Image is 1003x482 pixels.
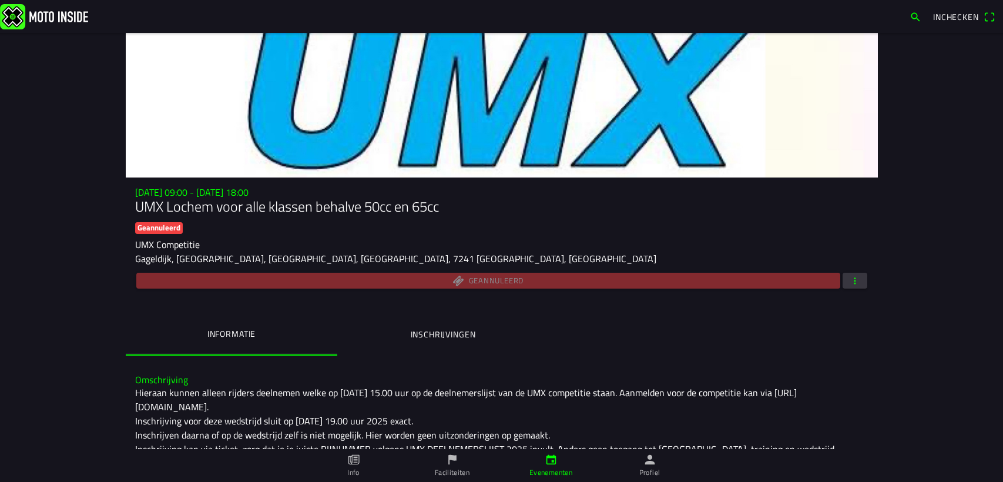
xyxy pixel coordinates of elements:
ion-label: Profiel [639,467,660,478]
ion-badge: Geannuleerd [135,222,183,234]
ion-label: Evenementen [529,467,572,478]
ion-label: Inschrijvingen [410,328,475,341]
ion-icon: flag [446,453,459,466]
h3: [DATE] 09:00 - [DATE] 18:00 [135,187,868,198]
ion-label: Info [347,467,359,478]
span: Inchecken [933,11,979,23]
ion-label: Faciliteiten [435,467,469,478]
ion-text: UMX Competitie [135,237,200,252]
ion-icon: calendar [545,453,558,466]
ion-label: Informatie [207,327,255,340]
a: Incheckenqr scanner [927,6,1001,26]
h3: Omschrijving [135,374,868,386]
ion-icon: paper [347,453,360,466]
ion-text: Gageldijk, [GEOGRAPHIC_DATA], [GEOGRAPHIC_DATA], [GEOGRAPHIC_DATA], 7241 [GEOGRAPHIC_DATA], [GEOG... [135,252,656,266]
ion-icon: person [643,453,656,466]
a: search [904,6,927,26]
h1: UMX Lochem voor alle klassen behalve 50cc en 65cc [135,198,868,215]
